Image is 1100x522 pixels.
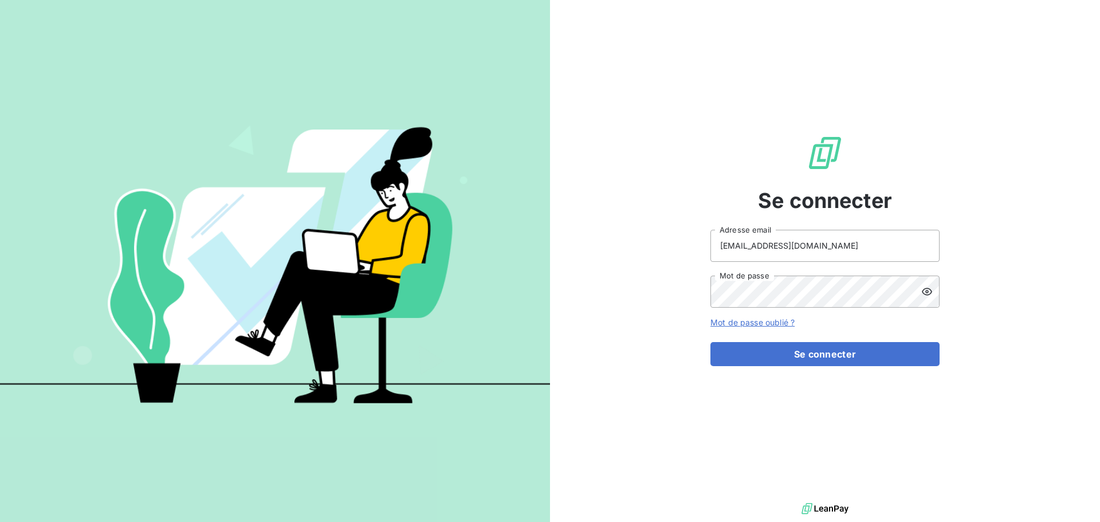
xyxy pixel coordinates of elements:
[807,135,843,171] img: Logo LeanPay
[710,317,795,327] a: Mot de passe oublié ?
[758,185,892,216] span: Se connecter
[802,500,848,517] img: logo
[710,342,940,366] button: Se connecter
[710,230,940,262] input: placeholder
